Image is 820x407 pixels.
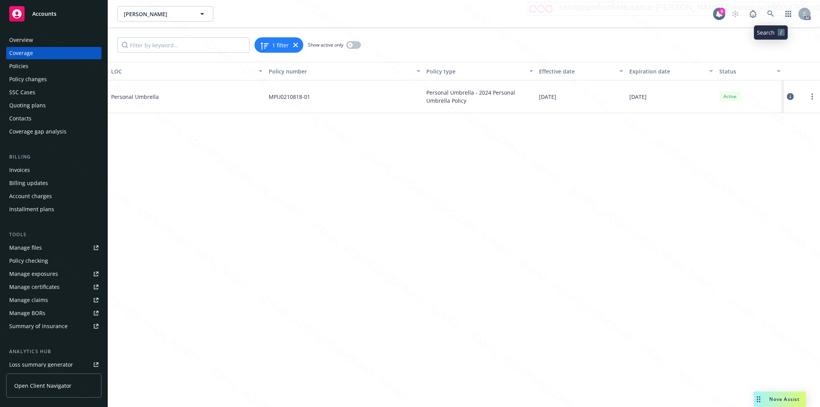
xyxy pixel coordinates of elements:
[269,67,412,75] div: Policy number
[6,307,101,319] a: Manage BORs
[266,62,423,80] button: Policy number
[6,99,101,112] a: Quoting plans
[781,6,796,22] a: Switch app
[117,6,213,22] button: [PERSON_NAME]
[6,294,101,306] a: Manage claims
[6,359,101,371] a: Loss summary generator
[6,153,101,161] div: Billing
[9,190,52,202] div: Account charges
[6,231,101,239] div: Tools
[108,62,266,80] button: LOC
[6,3,101,25] a: Accounts
[9,73,47,85] div: Policy changes
[9,125,67,138] div: Coverage gap analysis
[539,93,557,101] span: [DATE]
[719,7,725,14] div: 6
[722,93,738,100] span: Active
[745,6,761,22] a: Report a Bug
[308,42,343,48] span: Show active only
[269,93,310,101] span: MPU0210818-01
[536,62,626,80] button: Effective date
[9,359,73,371] div: Loss summary generator
[9,99,46,112] div: Quoting plans
[9,268,58,280] div: Manage exposures
[629,67,705,75] div: Expiration date
[6,34,101,46] a: Overview
[808,92,817,101] a: more
[9,307,45,319] div: Manage BORs
[6,177,101,189] a: Billing updates
[424,62,536,80] button: Policy type
[9,164,30,176] div: Invoices
[111,93,226,101] span: Personal Umbrella
[9,242,42,254] div: Manage files
[9,86,35,98] div: SSC Cases
[719,67,772,75] div: Status
[9,60,28,72] div: Policies
[9,320,68,332] div: Summary of insurance
[111,67,254,75] div: LOC
[117,37,250,53] input: Filter by keyword...
[427,67,525,75] div: Policy type
[6,47,101,59] a: Coverage
[6,242,101,254] a: Manage files
[6,281,101,293] a: Manage certificates
[6,112,101,125] a: Contacts
[272,41,289,49] span: 1 filter
[754,392,763,407] div: Drag to move
[9,177,48,189] div: Billing updates
[9,47,33,59] div: Coverage
[6,60,101,72] a: Policies
[9,281,60,293] div: Manage certificates
[626,62,716,80] button: Expiration date
[6,320,101,332] a: Summary of insurance
[6,268,101,280] a: Manage exposures
[32,11,57,17] span: Accounts
[6,73,101,85] a: Policy changes
[770,396,800,402] span: Nova Assist
[763,6,778,22] a: Search
[14,382,72,390] span: Open Client Navigator
[9,203,54,215] div: Installment plans
[124,10,190,18] span: [PERSON_NAME]
[6,164,101,176] a: Invoices
[9,255,48,267] div: Policy checking
[6,348,101,355] div: Analytics hub
[6,203,101,215] a: Installment plans
[427,88,533,105] span: Personal Umbrella - 2024 Personal Umbrella Policy
[9,34,33,46] div: Overview
[728,6,743,22] a: Start snowing
[6,125,101,138] a: Coverage gap analysis
[9,294,48,306] div: Manage claims
[754,392,806,407] button: Nova Assist
[9,112,32,125] div: Contacts
[6,190,101,202] a: Account charges
[629,93,647,101] span: [DATE]
[6,86,101,98] a: SSC Cases
[716,62,784,80] button: Status
[6,255,101,267] a: Policy checking
[539,67,615,75] div: Effective date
